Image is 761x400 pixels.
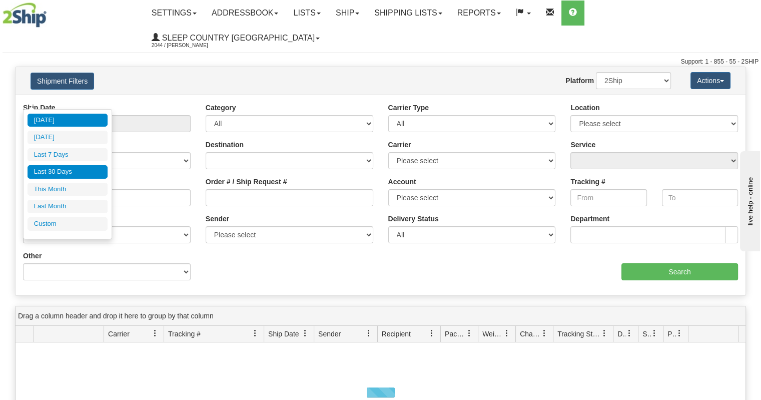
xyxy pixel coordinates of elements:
li: Last 7 Days [28,148,108,162]
a: Ship [328,1,367,26]
a: Reports [450,1,508,26]
a: Delivery Status filter column settings [621,325,638,342]
span: Ship Date [268,329,299,339]
label: Tracking # [570,177,605,187]
span: Carrier [108,329,130,339]
a: Lists [286,1,328,26]
label: Category [206,103,236,113]
label: Delivery Status [388,214,439,224]
label: Department [570,214,609,224]
a: Sender filter column settings [360,325,377,342]
label: Order # / Ship Request # [206,177,287,187]
span: 2044 / [PERSON_NAME] [152,41,227,51]
label: Sender [206,214,229,224]
div: Support: 1 - 855 - 55 - 2SHIP [3,58,758,66]
li: [DATE] [28,114,108,127]
li: [DATE] [28,131,108,144]
a: Ship Date filter column settings [297,325,314,342]
label: Other [23,251,42,261]
a: Pickup Status filter column settings [671,325,688,342]
a: Charge filter column settings [536,325,553,342]
div: grid grouping header [16,306,745,326]
span: Charge [520,329,541,339]
span: Tracking # [168,329,201,339]
div: live help - online [8,9,93,16]
a: Tracking Status filter column settings [596,325,613,342]
a: Sleep Country [GEOGRAPHIC_DATA] 2044 / [PERSON_NAME] [144,26,327,51]
span: Tracking Status [557,329,601,339]
input: From [570,189,646,206]
span: Delivery Status [617,329,626,339]
li: This Month [28,183,108,196]
li: Custom [28,217,108,231]
input: To [662,189,738,206]
img: logo2044.jpg [3,3,47,28]
span: Shipment Issues [642,329,651,339]
span: Sender [318,329,341,339]
li: Last 30 Days [28,165,108,179]
span: Weight [482,329,503,339]
a: Carrier filter column settings [147,325,164,342]
span: Recipient [382,329,411,339]
label: Location [570,103,599,113]
label: Destination [206,140,244,150]
label: Service [570,140,595,150]
span: Packages [445,329,466,339]
a: Packages filter column settings [461,325,478,342]
label: Carrier [388,140,411,150]
a: Shipment Issues filter column settings [646,325,663,342]
a: Weight filter column settings [498,325,515,342]
iframe: chat widget [738,149,760,251]
span: Sleep Country [GEOGRAPHIC_DATA] [160,34,315,42]
li: Last Month [28,200,108,213]
span: Pickup Status [667,329,676,339]
label: Account [388,177,416,187]
a: Settings [144,1,204,26]
input: Search [621,263,738,280]
button: Shipment Filters [31,73,94,90]
a: Recipient filter column settings [423,325,440,342]
label: Platform [565,76,594,86]
a: Tracking # filter column settings [247,325,264,342]
a: Shipping lists [367,1,449,26]
label: Ship Date [23,103,56,113]
button: Actions [690,72,730,89]
a: Addressbook [204,1,286,26]
label: Carrier Type [388,103,429,113]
